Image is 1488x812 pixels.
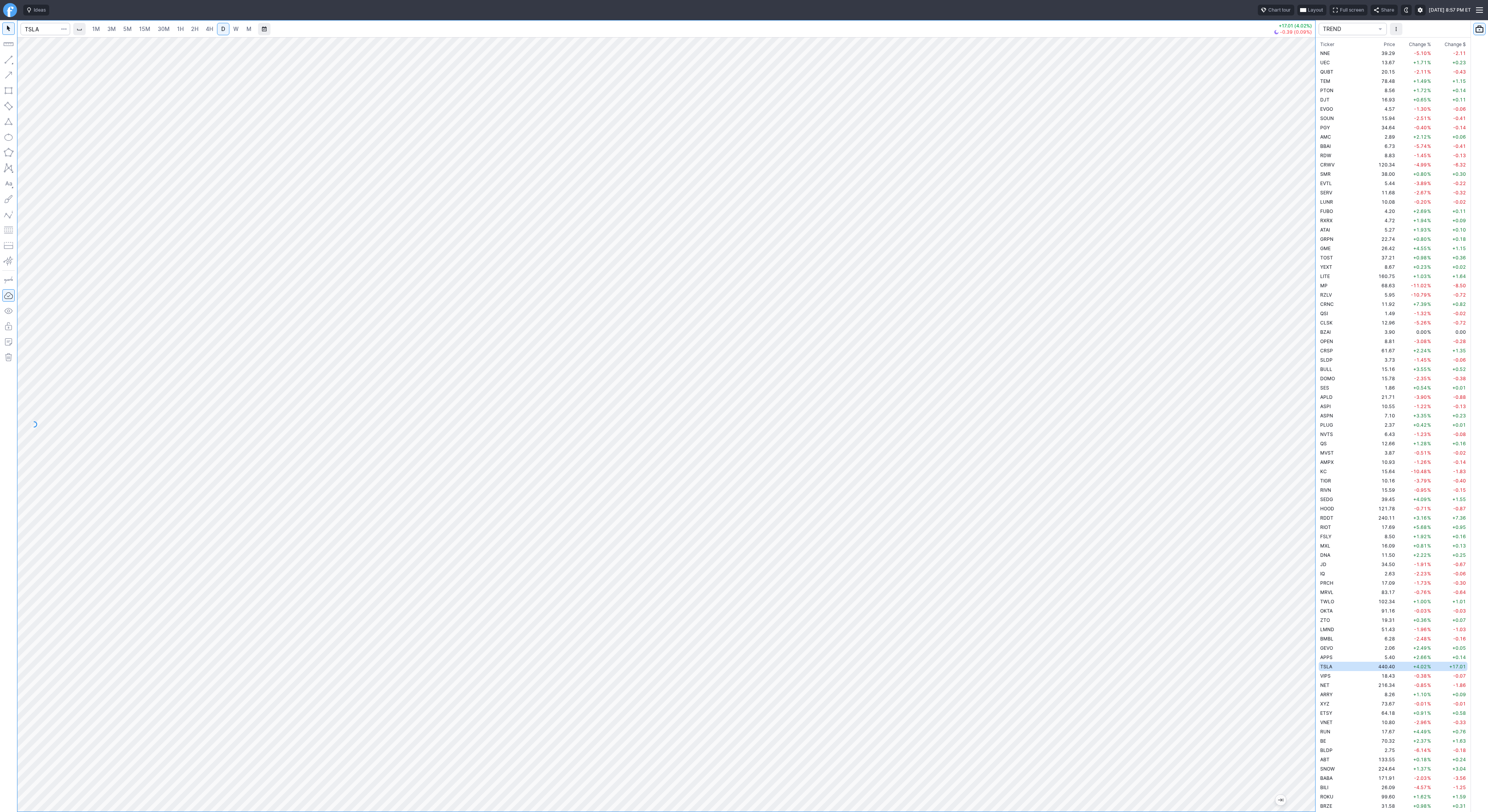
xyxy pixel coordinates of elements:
[1445,41,1466,48] span: Change $
[2,239,15,252] button: Position
[1453,292,1466,298] span: -0.72
[1452,245,1466,251] span: +1.15
[1414,153,1427,158] span: -1.45
[1367,411,1397,420] td: 7.10
[1427,125,1431,130] span: %
[1320,264,1332,270] span: YEXT
[1413,88,1427,93] span: +1.72
[230,23,242,35] a: W
[2,274,15,286] button: Drawing mode: Single
[2,289,15,302] button: Drawings Autosave: On
[1427,208,1431,214] span: %
[1367,244,1397,253] td: 26.42
[1367,188,1397,197] td: 11.68
[1413,255,1427,261] span: +0.98
[206,26,213,32] span: 4H
[2,255,15,267] button: Anchored VWAP
[1320,115,1334,121] span: SOUN
[1367,392,1397,402] td: 21.71
[1473,23,1486,35] button: Portfolio watchlist
[1320,431,1333,437] span: NVTS
[1427,153,1431,158] span: %
[1427,115,1431,121] span: %
[1427,329,1431,335] span: %
[1340,6,1364,14] span: Full screen
[174,23,187,35] a: 1H
[1427,348,1431,354] span: %
[1427,264,1431,270] span: %
[1371,5,1398,15] button: Share
[1367,327,1397,336] td: 3.90
[243,23,255,35] a: M
[1320,125,1330,130] span: PGY
[1320,245,1331,251] span: GME
[1427,218,1431,223] span: %
[1452,348,1466,354] span: +1.35
[1367,318,1397,327] td: 12.96
[104,23,119,35] a: 3M
[1414,50,1427,56] span: -5.10
[1367,364,1397,374] td: 15.16
[1274,24,1312,28] p: +17.01 (4.02%)
[1413,227,1427,233] span: +1.93
[1414,106,1427,112] span: -1.30
[1427,106,1431,112] span: %
[2,320,15,333] button: Lock drawings
[1427,292,1431,298] span: %
[136,23,154,35] a: 15M
[1427,97,1431,103] span: %
[1320,348,1333,354] span: CRSP
[1452,218,1466,223] span: +0.09
[1367,346,1397,355] td: 61.67
[1452,88,1466,93] span: +0.14
[1427,422,1431,428] span: %
[89,23,103,35] a: 1M
[1367,336,1397,346] td: 8.81
[1427,403,1431,409] span: %
[1427,255,1431,261] span: %
[2,336,15,348] button: Add note
[1427,320,1431,326] span: %
[1414,394,1427,400] span: -3.90
[1414,320,1427,326] span: -5.26
[1452,134,1466,140] span: +0.06
[1413,134,1427,140] span: +2.12
[233,26,239,32] span: W
[1320,190,1332,196] span: SERV
[1367,67,1397,76] td: 20.15
[1320,329,1331,335] span: BZAI
[1427,450,1431,456] span: %
[1413,97,1427,103] span: +0.65
[2,84,15,97] button: Rectangle
[1452,413,1466,419] span: +0.23
[1320,459,1334,465] span: AMPX
[2,351,15,364] button: Remove all autosaved drawings
[92,26,100,32] span: 1M
[1427,413,1431,419] span: %
[1320,199,1333,205] span: LUNR
[1427,50,1431,56] span: %
[1413,441,1427,446] span: +1.28
[1453,125,1466,130] span: -0.14
[188,23,202,35] a: 2H
[1427,60,1431,65] span: %
[217,23,229,35] a: D
[123,26,132,32] span: 5M
[1413,236,1427,242] span: +0.80
[1390,23,1402,35] button: More
[1413,422,1427,428] span: +0.42
[1427,162,1431,168] span: %
[258,23,270,35] button: Range
[23,5,49,15] button: Ideas
[1367,132,1397,141] td: 2.89
[1367,216,1397,225] td: 4.72
[2,193,15,205] button: Brush
[1367,86,1397,95] td: 8.56
[1414,403,1427,409] span: -1.22
[1320,41,1334,48] div: Ticker
[1367,58,1397,67] td: 13.67
[1427,190,1431,196] span: %
[1367,467,1397,476] td: 15.64
[1367,169,1397,179] td: 38.00
[158,26,170,32] span: 30M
